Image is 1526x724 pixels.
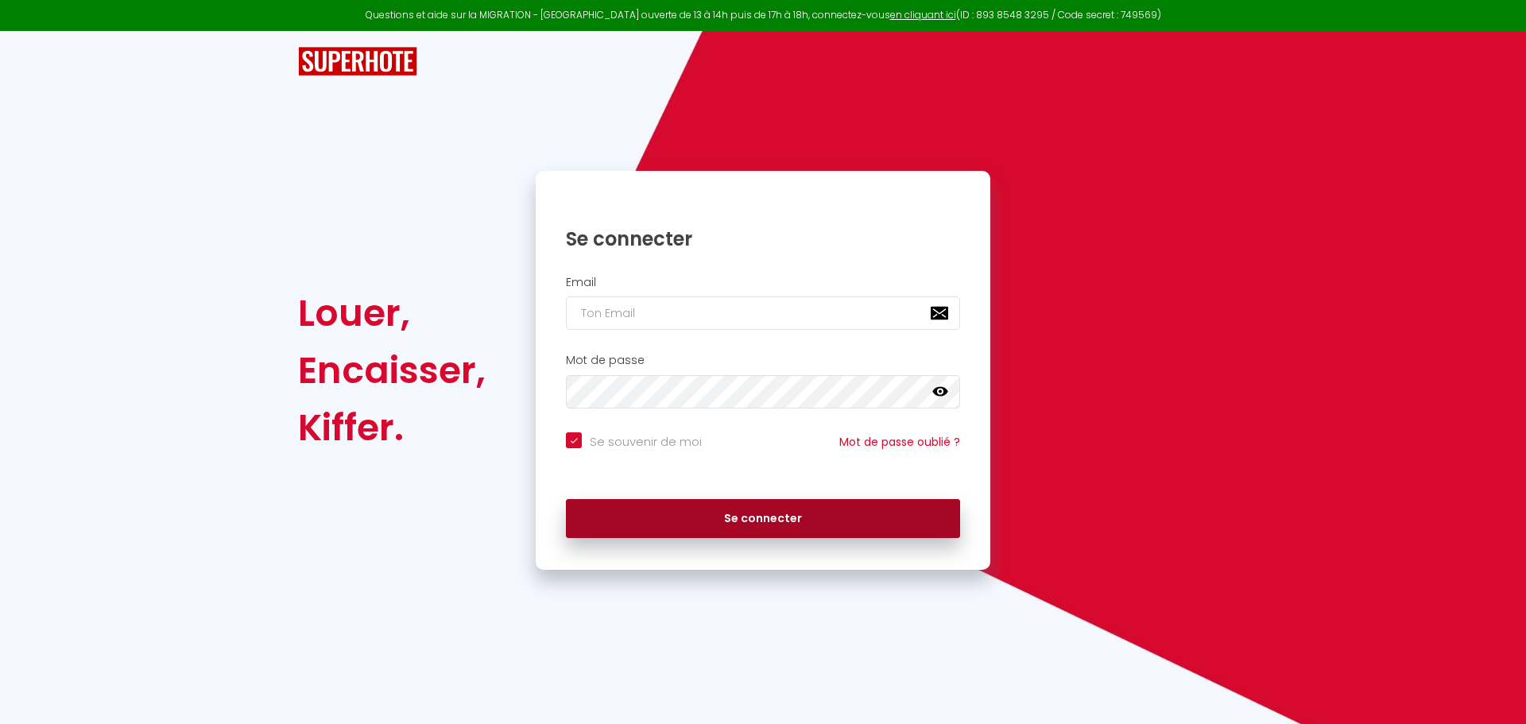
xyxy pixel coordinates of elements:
h1: Se connecter [566,226,960,251]
button: Se connecter [566,499,960,539]
h2: Email [566,276,960,289]
a: Mot de passe oublié ? [839,434,960,450]
div: Encaisser, [298,342,486,399]
a: en cliquant ici [890,8,956,21]
div: Louer, [298,285,486,342]
input: Ton Email [566,296,960,330]
div: Kiffer. [298,399,486,456]
img: SuperHote logo [298,47,417,76]
h2: Mot de passe [566,354,960,367]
